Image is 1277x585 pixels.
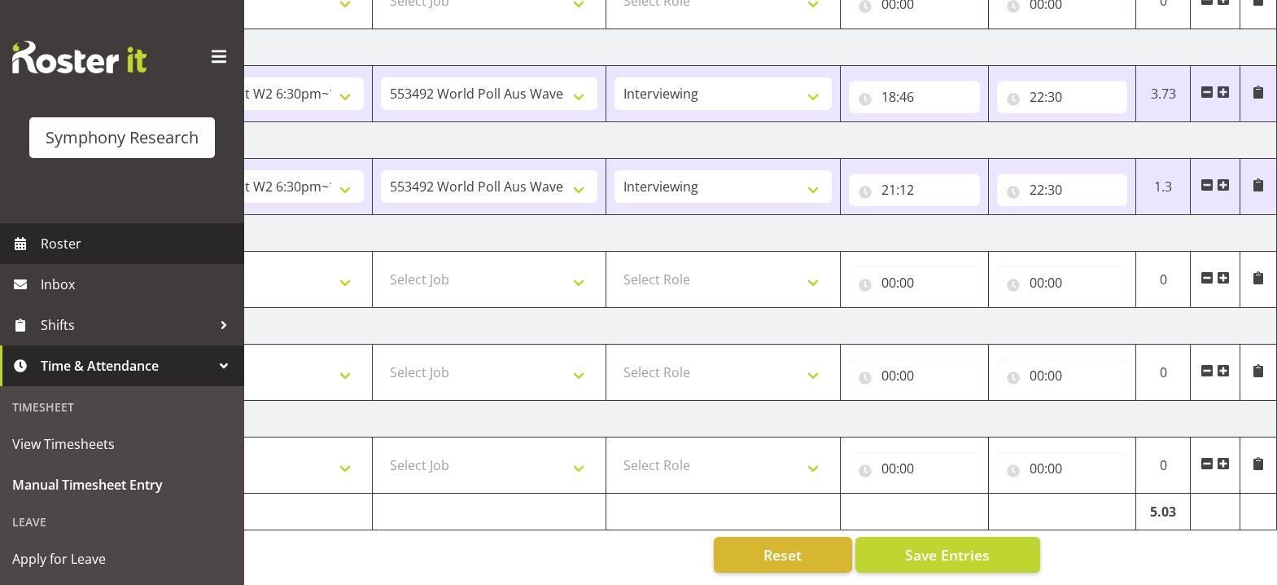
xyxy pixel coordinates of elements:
[41,313,212,337] span: Shifts
[849,174,980,206] input: Click to select...
[763,544,802,565] span: Reset
[4,464,240,505] a: Manual Timesheet Entry
[4,424,240,464] a: View Timesheets
[1136,438,1191,494] td: 0
[1136,345,1191,401] td: 0
[1136,252,1191,308] td: 0
[849,452,980,485] input: Click to select...
[1136,66,1191,122] td: 3.73
[997,266,1128,299] input: Click to select...
[12,547,232,571] span: Apply for Leave
[138,401,1277,438] td: [DATE]
[905,544,990,565] span: Save Entries
[1136,494,1191,530] td: 5.03
[41,231,236,256] span: Roster
[4,505,240,539] div: Leave
[12,41,147,73] img: Rosterit website logo
[1136,159,1191,215] td: 1.3
[138,122,1277,159] td: [DATE]
[855,537,1040,573] button: Save Entries
[41,354,212,378] span: Time & Attendance
[138,494,373,530] td: Total Hours
[4,390,240,424] div: Timesheet
[849,81,980,113] input: Click to select...
[12,473,232,497] span: Manual Timesheet Entry
[997,174,1128,206] input: Click to select...
[138,308,1277,345] td: [DATE]
[138,29,1277,66] td: [DATE]
[138,215,1277,252] td: [DATE]
[997,81,1128,113] input: Click to select...
[714,537,852,573] button: Reset
[46,125,199,150] div: Symphony Research
[997,452,1128,485] input: Click to select...
[849,266,980,299] input: Click to select...
[997,359,1128,392] input: Click to select...
[4,539,240,579] a: Apply for Leave
[41,272,236,297] span: Inbox
[849,359,980,392] input: Click to select...
[12,432,232,456] span: View Timesheets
